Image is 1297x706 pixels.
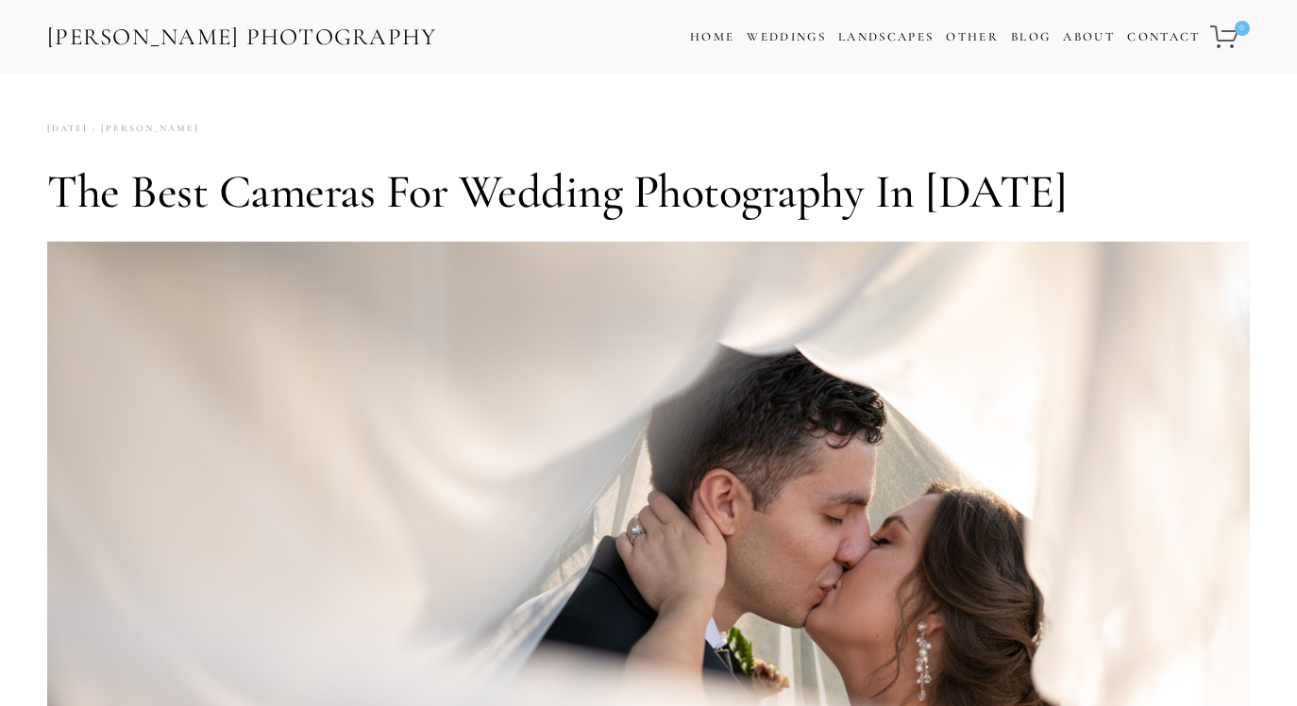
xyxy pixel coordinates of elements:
span: 0 [1235,21,1250,36]
a: Landscapes [838,29,934,44]
a: Other [946,29,999,44]
a: Contact [1127,24,1200,51]
a: Weddings [747,29,826,44]
a: About [1063,24,1115,51]
a: Blog [1011,24,1051,51]
a: 0 items in cart [1207,14,1252,59]
a: [PERSON_NAME] Photography [45,16,439,59]
h1: The Best Cameras for Wedding Photography in [DATE] [47,163,1250,220]
time: [DATE] [47,116,88,142]
a: Home [690,24,734,51]
a: [PERSON_NAME] [88,116,199,142]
